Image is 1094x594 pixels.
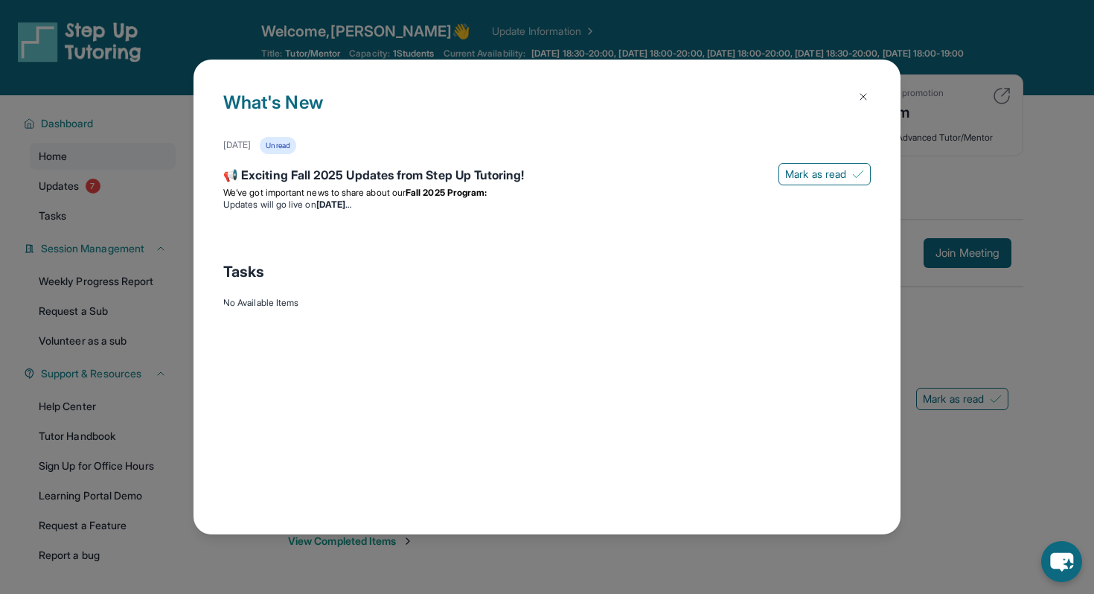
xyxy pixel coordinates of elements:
[223,139,251,151] div: [DATE]
[223,187,406,198] span: We’ve got important news to share about our
[223,89,871,137] h1: What's New
[223,166,871,187] div: 📢 Exciting Fall 2025 Updates from Step Up Tutoring!
[223,261,264,282] span: Tasks
[857,91,869,103] img: Close Icon
[406,187,487,198] strong: Fall 2025 Program:
[852,168,864,180] img: Mark as read
[785,167,846,182] span: Mark as read
[316,199,351,210] strong: [DATE]
[778,163,871,185] button: Mark as read
[223,297,871,309] div: No Available Items
[223,199,871,211] li: Updates will go live on
[260,137,295,154] div: Unread
[1041,541,1082,582] button: chat-button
